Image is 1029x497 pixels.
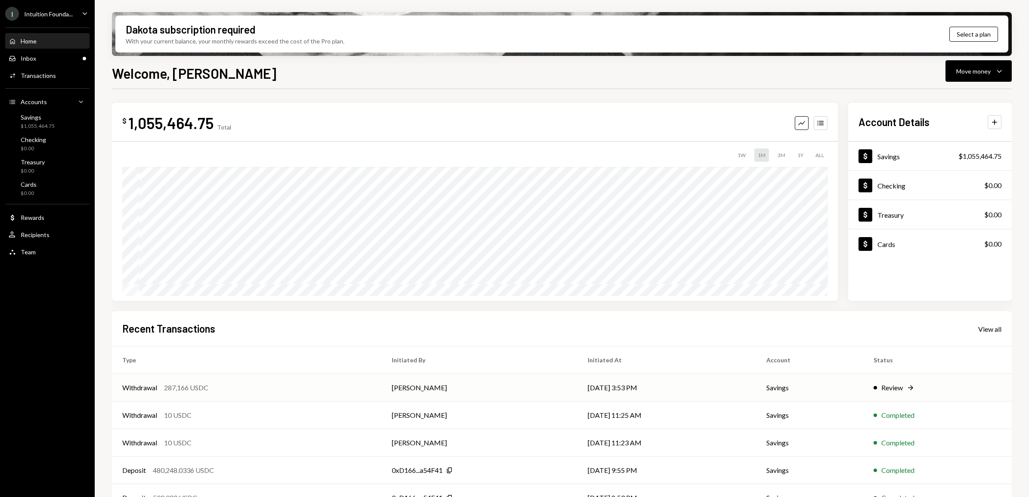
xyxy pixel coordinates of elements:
div: $1,055,464.75 [958,151,1001,161]
div: $0.00 [21,167,45,175]
td: [DATE] 9:55 PM [577,457,756,484]
div: Inbox [21,55,36,62]
div: $ [122,117,127,125]
div: Withdrawal [122,410,157,420]
div: Completed [881,465,914,475]
a: Savings$1,055,464.75 [5,111,90,132]
td: Savings [756,401,863,429]
td: [PERSON_NAME] [381,401,577,429]
th: Initiated At [577,346,756,374]
button: Move money [945,60,1012,82]
div: Cards [877,240,895,248]
div: 1,055,464.75 [128,113,214,133]
div: 3M [774,148,789,162]
td: [PERSON_NAME] [381,374,577,401]
td: [DATE] 3:53 PM [577,374,756,401]
a: Home [5,33,90,49]
a: Savings$1,055,464.75 [848,142,1012,170]
div: Recipients [21,231,50,238]
th: Account [756,346,863,374]
td: [DATE] 11:23 AM [577,429,756,457]
a: Accounts [5,94,90,109]
div: Transactions [21,72,56,79]
div: Team [21,248,36,256]
th: Initiated By [381,346,577,374]
div: Rewards [21,214,44,221]
div: $0.00 [21,145,46,152]
a: Recipients [5,227,90,242]
div: Deposit [122,465,146,475]
a: Team [5,244,90,259]
div: Savings [877,152,900,161]
div: Savings [21,114,55,121]
div: $0.00 [984,210,1001,220]
div: Treasury [21,158,45,166]
a: Checking$0.00 [848,171,1012,200]
div: Cards [21,181,37,188]
a: Cards$0.00 [848,229,1012,258]
button: Select a plan [949,27,998,42]
div: 1M [754,148,769,162]
div: Home [21,37,37,45]
th: Type [112,346,381,374]
div: $0.00 [984,239,1001,249]
div: Checking [21,136,46,143]
a: Cards$0.00 [5,178,90,199]
div: 1Y [794,148,807,162]
div: $1,055,464.75 [21,123,55,130]
div: 10 USDC [164,410,192,420]
div: 1W [734,148,749,162]
a: Inbox [5,50,90,66]
div: View all [978,325,1001,333]
div: ALL [812,148,828,162]
th: Status [863,346,1012,374]
div: $0.00 [984,180,1001,191]
td: [PERSON_NAME] [381,429,577,457]
div: Dakota subscription required [126,22,255,37]
td: Savings [756,429,863,457]
div: Move money [956,67,991,76]
td: [DATE] 11:25 AM [577,401,756,429]
a: Rewards [5,210,90,225]
div: $0.00 [21,190,37,197]
div: I [5,7,19,21]
div: 10 USDC [164,438,192,448]
div: Withdrawal [122,438,157,448]
td: Savings [756,457,863,484]
h2: Recent Transactions [122,321,215,336]
a: Treasury$0.00 [848,200,1012,229]
div: 480,248.0336 USDC [153,465,214,475]
div: Checking [877,182,905,190]
div: Intuition Founda... [24,10,73,18]
div: Review [881,383,903,393]
div: Total [217,123,231,131]
a: Transactions [5,68,90,83]
div: Accounts [21,98,47,105]
a: Treasury$0.00 [5,156,90,176]
div: With your current balance, your monthly rewards exceed the cost of the Pro plan. [126,37,344,46]
div: 0xD166...a54F41 [392,465,443,475]
div: Completed [881,438,914,448]
h1: Welcome, [PERSON_NAME] [112,65,276,82]
td: Savings [756,374,863,401]
div: Treasury [877,211,904,219]
div: 287,166 USDC [164,383,208,393]
h2: Account Details [859,115,930,129]
div: Completed [881,410,914,420]
a: Checking$0.00 [5,133,90,154]
div: Withdrawal [122,383,157,393]
a: View all [978,324,1001,333]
